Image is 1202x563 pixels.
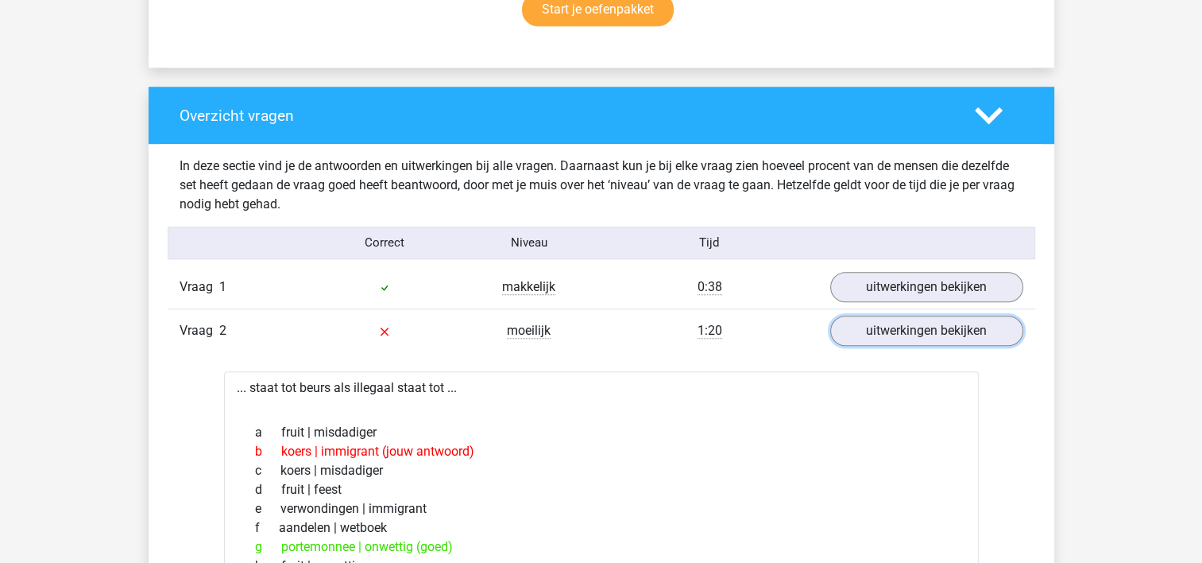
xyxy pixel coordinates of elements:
span: 1:20 [698,323,722,339]
a: uitwerkingen bekijken [830,272,1023,302]
div: koers | misdadiger [243,461,960,480]
span: makkelijk [502,279,555,295]
span: f [255,518,279,538]
span: 2 [219,323,226,338]
span: d [255,480,281,499]
h4: Overzicht vragen [180,107,951,125]
div: fruit | misdadiger [243,423,960,442]
span: 0:38 [698,279,722,295]
div: Niveau [457,234,601,252]
div: In deze sectie vind je de antwoorden en uitwerkingen bij alle vragen. Daarnaast kun je bij elke v... [168,157,1035,214]
span: b [255,442,281,461]
span: a [255,423,281,442]
div: koers | immigrant (jouw antwoord) [243,442,960,461]
span: Vraag [180,278,219,297]
div: aandelen | wetboek [243,518,960,538]
span: c [255,461,280,480]
div: Tijd [601,234,817,252]
span: g [255,538,281,557]
span: 1 [219,279,226,294]
div: fruit | feest [243,480,960,499]
span: e [255,499,280,518]
div: verwondingen | immigrant [243,499,960,518]
div: Correct [312,234,457,252]
span: Vraag [180,321,219,340]
a: uitwerkingen bekijken [830,316,1023,346]
div: portemonnee | onwettig (goed) [243,538,960,557]
span: moeilijk [507,323,551,339]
